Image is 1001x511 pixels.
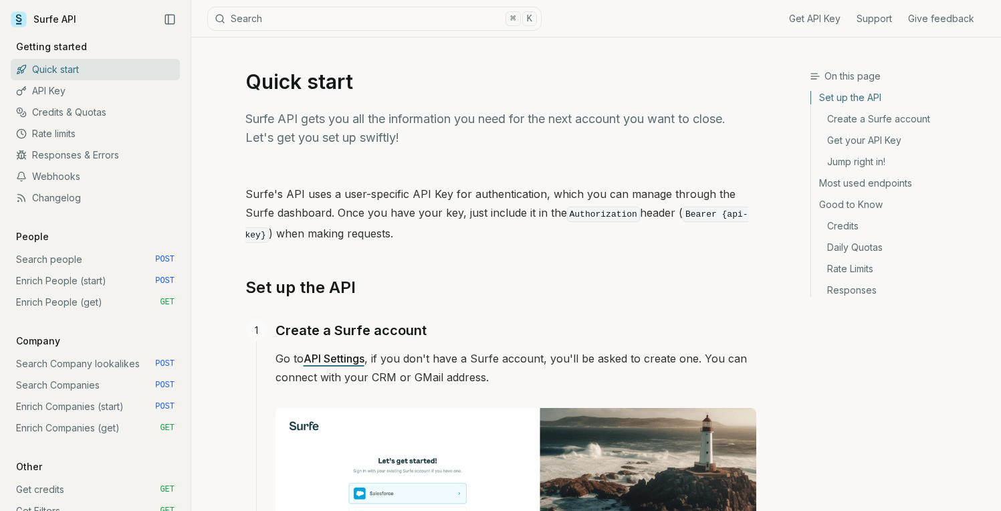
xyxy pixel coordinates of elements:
[245,110,756,147] p: Surfe API gets you all the information you need for the next account you want to close. Let's get...
[522,11,537,26] kbd: K
[811,280,990,297] a: Responses
[811,173,990,194] a: Most used endpoints
[11,9,76,29] a: Surfe API
[11,187,180,209] a: Changelog
[207,7,542,31] button: Search⌘K
[155,276,175,286] span: POST
[11,270,180,292] a: Enrich People (start) POST
[811,194,990,215] a: Good to Know
[160,9,180,29] button: Collapse Sidebar
[155,380,175,391] span: POST
[811,130,990,151] a: Get your API Key
[11,375,180,396] a: Search Companies POST
[506,11,520,26] kbd: ⌘
[155,401,175,412] span: POST
[811,151,990,173] a: Jump right in!
[245,70,756,94] h1: Quick start
[11,144,180,166] a: Responses & Errors
[567,207,640,222] code: Authorization
[160,297,175,308] span: GET
[11,249,180,270] a: Search people POST
[155,359,175,369] span: POST
[789,12,841,25] a: Get API Key
[11,479,180,500] a: Get credits GET
[11,417,180,439] a: Enrich Companies (get) GET
[11,292,180,313] a: Enrich People (get) GET
[11,80,180,102] a: API Key
[245,185,756,245] p: Surfe's API uses a user-specific API Key for authentication, which you can manage through the Sur...
[857,12,892,25] a: Support
[11,166,180,187] a: Webhooks
[811,237,990,258] a: Daily Quotas
[811,258,990,280] a: Rate Limits
[11,396,180,417] a: Enrich Companies (start) POST
[160,484,175,495] span: GET
[11,59,180,80] a: Quick start
[275,320,427,341] a: Create a Surfe account
[11,334,66,348] p: Company
[811,108,990,130] a: Create a Surfe account
[11,40,92,54] p: Getting started
[11,460,47,474] p: Other
[11,230,54,243] p: People
[304,352,364,365] a: API Settings
[811,215,990,237] a: Credits
[11,102,180,123] a: Credits & Quotas
[275,349,756,387] p: Go to , if you don't have a Surfe account, you'll be asked to create one. You can connect with yo...
[810,70,990,83] h3: On this page
[811,91,990,108] a: Set up the API
[11,353,180,375] a: Search Company lookalikes POST
[245,277,356,298] a: Set up the API
[11,123,180,144] a: Rate limits
[160,423,175,433] span: GET
[155,254,175,265] span: POST
[908,12,974,25] a: Give feedback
